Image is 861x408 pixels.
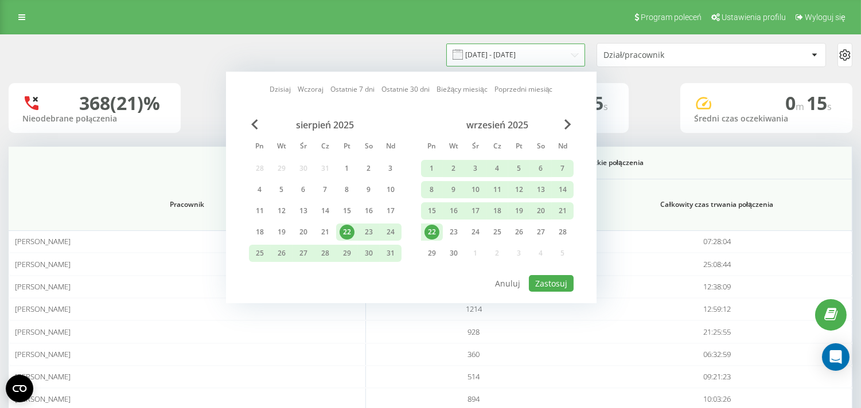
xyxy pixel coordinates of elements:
[424,246,439,261] div: 29
[271,223,293,241] div: wt 19 sie 2025
[582,298,852,320] td: 12:59:12
[508,223,530,241] div: pt 26 wrz 2025
[807,91,832,115] span: 15
[443,160,465,177] div: wt 2 wrz 2025
[532,139,550,156] abbr: sobota
[445,139,462,156] abbr: wtorek
[468,182,483,197] div: 10
[552,160,574,177] div: ndz 7 wrz 2025
[555,225,570,240] div: 28
[486,181,508,198] div: czw 11 wrz 2025
[530,202,552,219] div: sob 20 wrz 2025
[421,119,574,131] div: wrzesień 2025
[251,119,258,130] span: Previous Month
[465,223,486,241] div: śr 24 wrz 2025
[15,327,71,337] span: [PERSON_NAME]
[336,202,358,219] div: pt 15 sie 2025
[467,371,480,382] span: 514
[530,160,552,177] div: sob 6 wrz 2025
[694,114,839,124] div: Średni czas oczekiwania
[249,202,271,219] div: pon 11 sie 2025
[512,182,527,197] div: 12
[79,92,160,114] div: 368 (21)%
[555,161,570,176] div: 7
[511,139,528,156] abbr: piątek
[529,275,574,292] button: Zastosuj
[423,139,441,156] abbr: poniedziałek
[424,161,439,176] div: 1
[270,84,291,95] a: Dzisiaj
[380,223,402,241] div: ndz 24 sie 2025
[533,182,548,197] div: 13
[552,223,574,241] div: ndz 28 wrz 2025
[317,139,334,156] abbr: czwartek
[486,202,508,219] div: czw 18 wrz 2025
[383,225,398,240] div: 24
[361,182,376,197] div: 9
[338,139,356,156] abbr: piątek
[601,200,833,209] span: Całkowity czas trwania połączenia
[383,246,398,261] div: 31
[383,203,398,218] div: 17
[358,245,380,262] div: sob 30 sie 2025
[395,158,823,167] span: Wszystkie połączenia
[295,139,312,156] abbr: środa
[318,203,333,218] div: 14
[424,182,439,197] div: 8
[358,223,380,241] div: sob 23 sie 2025
[467,139,484,156] abbr: środa
[512,161,527,176] div: 5
[467,327,480,337] span: 928
[490,203,505,218] div: 18
[533,225,548,240] div: 27
[512,225,527,240] div: 26
[421,181,443,198] div: pon 8 wrz 2025
[361,246,376,261] div: 30
[271,245,293,262] div: wt 26 sie 2025
[530,223,552,241] div: sob 27 wrz 2025
[293,223,314,241] div: śr 20 sie 2025
[446,182,461,197] div: 9
[582,253,852,275] td: 25:08:44
[273,139,290,156] abbr: wtorek
[330,84,375,95] a: Ostatnie 7 dni
[467,394,480,404] span: 894
[582,320,852,343] td: 21:25:55
[336,160,358,177] div: pt 1 sie 2025
[489,275,527,292] button: Anuluj
[443,181,465,198] div: wt 9 wrz 2025
[380,202,402,219] div: ndz 17 sie 2025
[380,160,402,177] div: ndz 3 sie 2025
[15,371,71,382] span: [PERSON_NAME]
[318,182,333,197] div: 7
[530,181,552,198] div: sob 13 wrz 2025
[421,245,443,262] div: pon 29 wrz 2025
[380,181,402,198] div: ndz 10 sie 2025
[383,182,398,197] div: 10
[15,259,71,269] span: [PERSON_NAME]
[340,203,354,218] div: 15
[533,203,548,218] div: 20
[336,245,358,262] div: pt 29 sie 2025
[554,139,571,156] abbr: niedziela
[249,181,271,198] div: pon 4 sie 2025
[381,84,430,95] a: Ostatnie 30 dni
[318,225,333,240] div: 21
[252,246,267,261] div: 25
[443,223,465,241] div: wt 23 wrz 2025
[467,349,480,359] span: 360
[512,203,527,218] div: 19
[421,223,443,241] div: pon 22 wrz 2025
[603,50,741,60] div: Dział/pracownik
[252,182,267,197] div: 4
[443,245,465,262] div: wt 30 wrz 2025
[465,160,486,177] div: śr 3 wrz 2025
[32,200,342,209] span: Pracownik
[555,203,570,218] div: 21
[340,225,354,240] div: 22
[446,161,461,176] div: 2
[465,202,486,219] div: śr 17 wrz 2025
[293,181,314,198] div: śr 6 sie 2025
[361,225,376,240] div: 23
[555,182,570,197] div: 14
